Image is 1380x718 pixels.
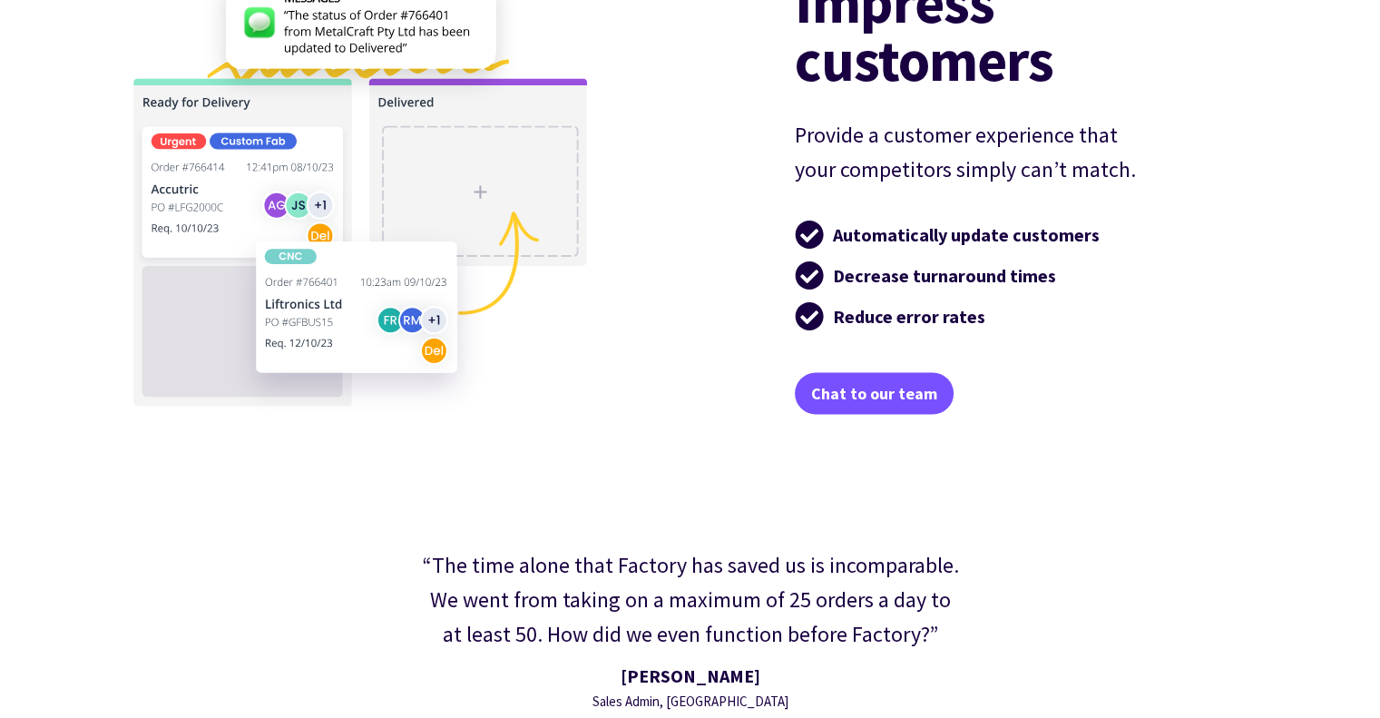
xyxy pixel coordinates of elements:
[795,373,954,415] a: Chat to our team
[621,664,760,687] strong: [PERSON_NAME]
[420,548,961,653] div: “The time alone that Factory has saved us is incomparable. We went from taking on a maximum of 25...
[1078,522,1380,718] iframe: Chat Widget
[1078,522,1380,718] div: Widget de chat
[833,264,1056,287] strong: Decrease turnaround times
[795,118,1138,188] p: Provide a customer experience that your competitors simply can’t match.
[833,223,1100,246] strong: Automatically update customers
[592,691,788,713] div: Sales Admin, [GEOGRAPHIC_DATA]
[833,305,985,328] strong: Reduce error rates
